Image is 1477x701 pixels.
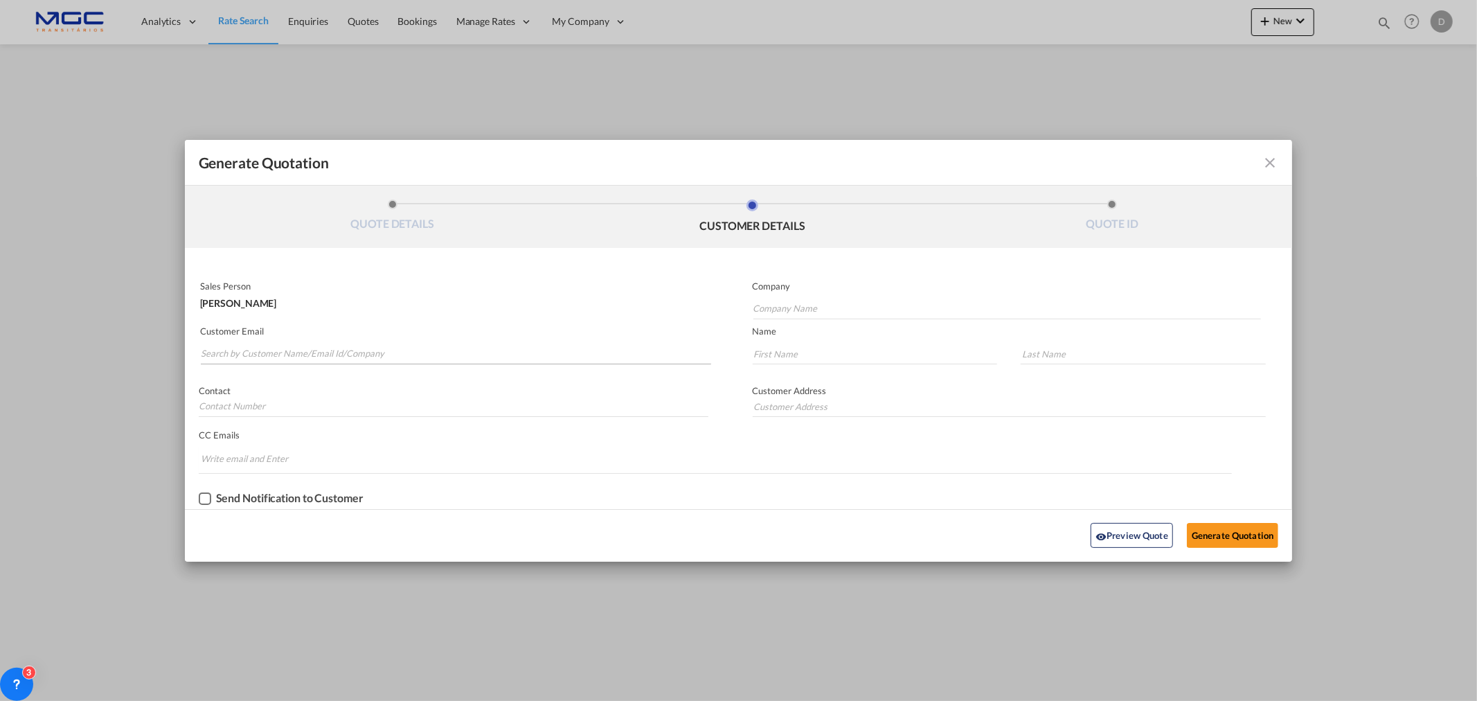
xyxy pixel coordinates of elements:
input: Customer Address [753,396,1266,417]
md-dialog: Generate QuotationQUOTE ... [185,140,1293,562]
input: Last Name [1021,344,1266,364]
li: QUOTE DETAILS [213,199,573,237]
input: First Name [753,344,998,364]
button: icon-eyePreview Quote [1091,523,1173,548]
p: CC Emails [199,429,1232,441]
input: Company Name [753,299,1261,319]
li: QUOTE ID [932,199,1292,237]
li: CUSTOMER DETAILS [572,199,932,237]
md-checkbox: Checkbox No Ink [199,492,364,506]
p: Contact [199,385,708,396]
input: Search by Customer Name/Email Id/Company [201,344,711,364]
span: Generate Quotation [199,154,329,172]
button: Generate Quotation [1187,523,1278,548]
p: Company [753,281,1261,292]
p: Name [753,326,1293,337]
span: Customer Address [753,385,827,396]
p: Customer Email [200,326,711,337]
p: Sales Person [200,281,708,292]
input: Contact Number [199,396,708,417]
md-icon: icon-close fg-AAA8AD cursor m-0 [1262,154,1278,171]
div: [PERSON_NAME] [200,292,708,308]
div: Send Notification to Customer [216,492,364,504]
md-icon: icon-eye [1095,531,1107,542]
input: Chips input. [201,447,305,470]
md-chips-wrap: Chips container. Enter the text area, then type text, and press enter to add a chip. [199,446,1232,473]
